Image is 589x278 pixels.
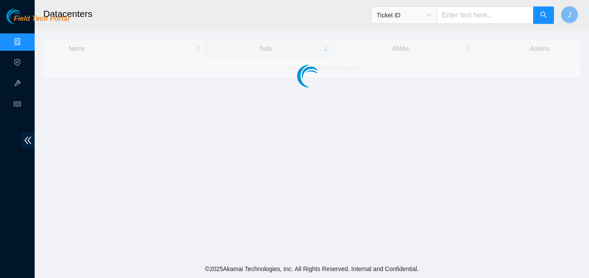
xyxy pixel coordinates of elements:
span: double-left [21,132,35,148]
span: search [540,11,547,20]
button: search [533,7,554,24]
button: J [561,6,578,23]
a: Akamai TechnologiesField Tech Portal [6,16,69,27]
span: Field Tech Portal [14,15,69,23]
span: Ticket ID [377,9,431,22]
span: J [568,10,571,20]
footer: © 2025 Akamai Technologies, Inc. All Rights Reserved. Internal and Confidential. [35,260,589,278]
input: Enter text here... [437,7,534,24]
span: read [14,97,21,114]
img: Akamai Technologies [6,9,44,24]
